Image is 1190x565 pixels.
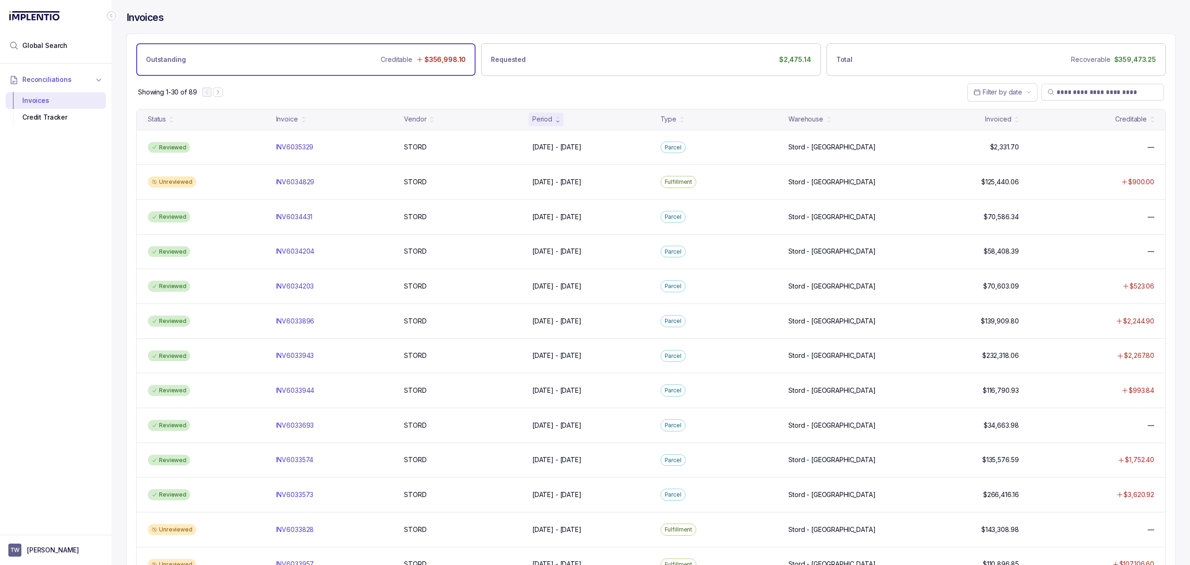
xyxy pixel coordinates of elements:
p: Fulfillment [665,525,693,534]
p: Stord - [GEOGRAPHIC_DATA] [788,421,876,430]
button: Date Range Picker [967,83,1038,101]
p: $2,331.70 [990,142,1019,152]
p: Creditable [381,55,412,64]
p: [DATE] - [DATE] [532,282,582,291]
div: Warehouse [788,114,823,124]
p: Parcel [665,247,681,256]
p: $523.06 [1130,282,1154,291]
span: Reconciliations [22,75,72,84]
div: Creditable [1115,114,1147,124]
div: Credit Tracker [13,109,99,126]
p: STORD [404,177,426,187]
div: Reconciliations [6,90,106,128]
div: Reviewed [148,420,190,431]
p: Parcel [665,386,681,395]
p: INV6033693 [276,421,314,430]
div: Type [661,114,676,124]
p: INV6034204 [276,247,315,256]
p: $3,620.92 [1124,490,1154,499]
div: Unreviewed [148,524,196,535]
p: $1,752.40 [1125,455,1154,464]
p: INV6033944 [276,386,315,395]
p: STORD [404,421,426,430]
p: [DATE] - [DATE] [532,316,582,326]
p: Stord - [GEOGRAPHIC_DATA] [788,212,876,222]
p: Fulfillment [665,177,693,187]
p: $70,603.09 [983,282,1019,291]
p: Total [836,55,853,64]
div: Reviewed [148,455,190,466]
p: Stord - [GEOGRAPHIC_DATA] [788,525,876,534]
p: [DATE] - [DATE] [532,525,582,534]
button: User initials[PERSON_NAME] [8,544,103,557]
p: STORD [404,490,426,499]
p: Stord - [GEOGRAPHIC_DATA] [788,490,876,499]
div: Reviewed [148,316,190,327]
p: [DATE] - [DATE] [532,177,582,187]
span: Filter by date [983,88,1022,96]
p: Stord - [GEOGRAPHIC_DATA] [788,351,876,360]
p: STORD [404,316,426,326]
p: $139,909.80 [981,316,1018,326]
p: [DATE] - [DATE] [532,351,582,360]
p: STORD [404,282,426,291]
p: STORD [404,247,426,256]
p: [DATE] - [DATE] [532,490,582,499]
span: Global Search [22,41,67,50]
div: Period [532,114,552,124]
div: Reviewed [148,489,190,500]
p: INV6033896 [276,316,315,326]
p: Outstanding [146,55,185,64]
p: $2,475.14 [779,55,811,64]
p: $58,408.39 [984,247,1019,256]
div: Vendor [404,114,426,124]
p: Parcel [665,282,681,291]
p: INV6033573 [276,490,314,499]
search: Date Range Picker [973,87,1022,97]
p: — [1148,212,1154,222]
p: $359,473.25 [1114,55,1156,64]
p: $2,244.90 [1123,316,1154,326]
p: INV6033943 [276,351,314,360]
p: INV6033574 [276,455,314,464]
p: STORD [404,142,426,152]
p: Parcel [665,143,681,152]
button: Next Page [213,87,223,97]
p: $125,440.06 [981,177,1018,187]
p: $356,998.10 [424,55,466,64]
p: $34,663.98 [984,421,1019,430]
p: $232,318.06 [982,351,1018,360]
p: [DATE] - [DATE] [532,421,582,430]
p: Stord - [GEOGRAPHIC_DATA] [788,142,876,152]
p: Recoverable [1071,55,1110,64]
p: Showing 1-30 of 89 [138,87,197,97]
p: [PERSON_NAME] [27,545,79,555]
p: Requested [491,55,526,64]
span: User initials [8,544,21,557]
p: [DATE] - [DATE] [532,212,582,222]
p: STORD [404,386,426,395]
div: Invoices [13,92,99,109]
p: STORD [404,351,426,360]
p: $116,790.93 [983,386,1018,395]
p: INV6034829 [276,177,315,187]
h4: Invoices [126,11,164,24]
p: [DATE] - [DATE] [532,386,582,395]
p: INV6035329 [276,142,314,152]
p: Parcel [665,351,681,361]
p: Stord - [GEOGRAPHIC_DATA] [788,282,876,291]
div: Reviewed [148,385,190,396]
p: — [1148,525,1154,534]
div: Collapse Icon [106,10,117,21]
p: INV6033828 [276,525,314,534]
button: Reconciliations [6,69,106,90]
p: Stord - [GEOGRAPHIC_DATA] [788,247,876,256]
p: $993.84 [1129,386,1154,395]
div: Reviewed [148,142,190,153]
p: Stord - [GEOGRAPHIC_DATA] [788,455,876,464]
div: Reviewed [148,246,190,257]
div: Invoice [276,114,298,124]
p: [DATE] - [DATE] [532,247,582,256]
p: Parcel [665,490,681,499]
p: STORD [404,525,426,534]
